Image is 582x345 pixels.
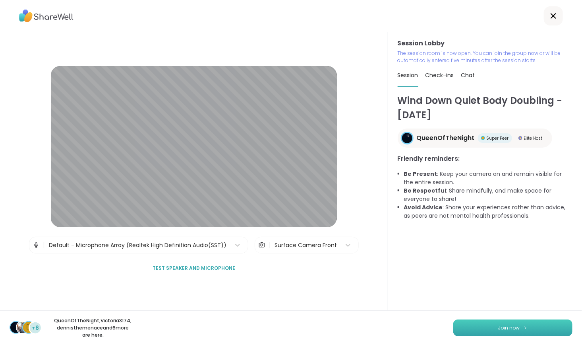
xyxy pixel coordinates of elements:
b: Avoid Advice [404,203,443,211]
li: : Share your experiences rather than advice, as peers are not mental health professionals. [404,203,572,220]
b: Be Respectful [404,187,447,195]
span: QueenOfTheNight [417,133,475,143]
h1: Wind Down Quiet Body Doubling - [DATE] [398,94,572,122]
button: Test speaker and microphone [149,260,238,277]
div: Surface Camera Front [275,241,337,249]
span: Check-ins [425,71,454,79]
li: : Keep your camera on and remain visible for the entire session. [404,170,572,187]
p: QueenOfTheNight , Victoria3174 , dennisthemenace and 6 more are here. [48,317,137,339]
img: QueenOfTheNight [10,322,21,333]
span: +6 [32,324,39,332]
span: d [26,322,31,333]
img: Camera [258,237,265,253]
span: | [269,237,271,253]
img: Super Peer [481,136,485,140]
span: | [43,237,45,253]
span: Elite Host [524,135,543,141]
img: Microphone [33,237,40,253]
span: Chat [461,71,475,79]
b: Be Present [404,170,437,178]
img: ShareWell Logo [19,7,73,25]
img: QueenOfTheNight [402,133,412,143]
img: ShareWell Logomark [523,326,528,330]
p: The session room is now open. You can join the group now or will be automatically entered five mi... [398,50,572,64]
img: Victoria3174 [17,322,28,333]
h3: Friendly reminders: [398,154,572,164]
li: : Share mindfully, and make space for everyone to share! [404,187,572,203]
a: QueenOfTheNightQueenOfTheNightSuper PeerSuper PeerElite HostElite Host [398,129,552,148]
span: Test speaker and microphone [153,265,235,272]
span: Join now [498,324,520,331]
span: Super Peer [487,135,509,141]
h3: Session Lobby [398,39,572,48]
span: Session [398,71,418,79]
div: Default - Microphone Array (Realtek High Definition Audio(SST)) [49,241,226,249]
img: Elite Host [518,136,522,140]
button: Join now [453,320,572,336]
